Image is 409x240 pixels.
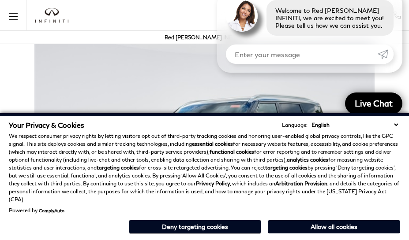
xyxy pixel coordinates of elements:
a: infiniti [35,8,68,23]
a: ComplyAuto [39,208,64,213]
a: Red [PERSON_NAME] INFINITI [165,34,244,41]
span: Live Chat [350,98,397,109]
strong: Arbitration Provision [275,180,327,187]
p: We respect consumer privacy rights by letting visitors opt out of third-party tracking cookies an... [9,132,400,203]
div: Language: [282,122,308,128]
div: Powered by [9,208,64,213]
img: INFINITI [35,8,68,23]
a: Privacy Policy [196,180,230,187]
a: Submit [378,44,394,64]
strong: functional cookies [210,148,254,155]
strong: targeting cookies [97,164,139,171]
input: Enter your message [226,44,378,64]
strong: essential cookies [192,140,233,147]
button: Allow all cookies [268,220,400,233]
button: Deny targeting cookies [129,220,261,234]
strong: analytics cookies [287,156,328,163]
strong: targeting cookies [265,164,308,171]
span: Your Privacy & Cookies [9,121,84,129]
a: Live Chat [345,92,402,114]
select: Language Select [309,121,400,129]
